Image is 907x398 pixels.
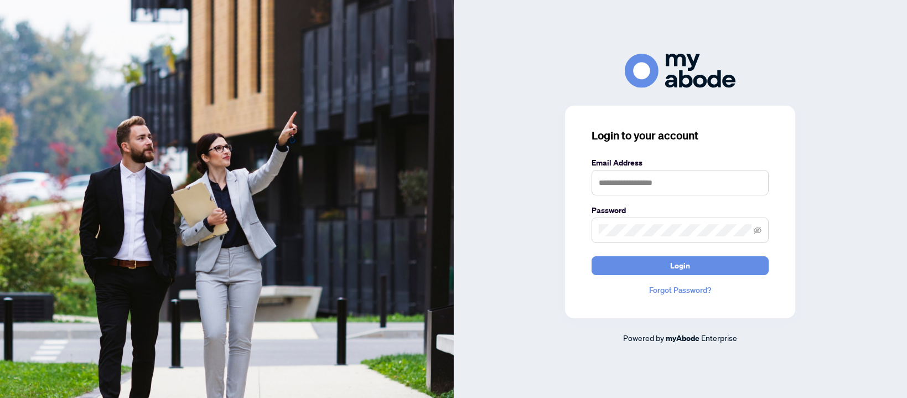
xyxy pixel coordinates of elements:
[592,284,769,296] a: Forgot Password?
[592,128,769,143] h3: Login to your account
[670,257,690,275] span: Login
[623,333,664,343] span: Powered by
[592,204,769,216] label: Password
[701,333,737,343] span: Enterprise
[592,157,769,169] label: Email Address
[592,256,769,275] button: Login
[666,332,699,344] a: myAbode
[625,54,735,87] img: ma-logo
[754,226,761,234] span: eye-invisible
